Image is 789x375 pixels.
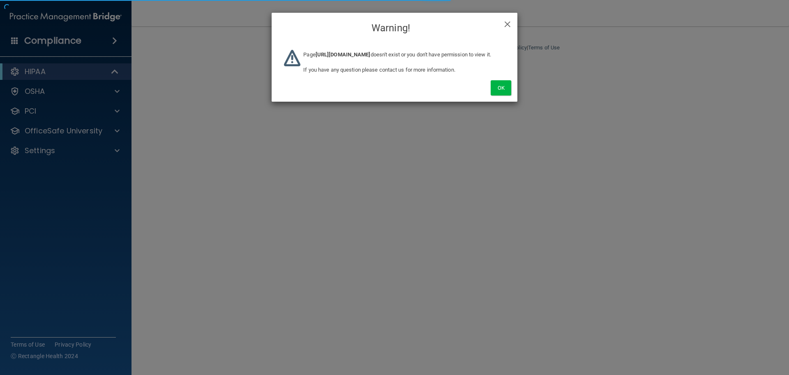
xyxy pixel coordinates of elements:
[303,50,505,60] p: Page doesn't exist or you don't have permission to view it.
[284,50,300,66] img: warning-logo.669c17dd.png
[278,19,511,37] h4: Warning!
[316,51,371,58] b: [URL][DOMAIN_NAME]
[303,65,505,75] p: If you have any question please contact us for more information.
[504,15,511,31] span: ×
[491,80,511,95] button: Ok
